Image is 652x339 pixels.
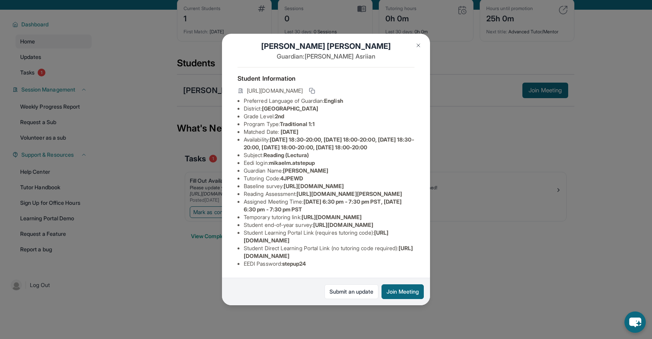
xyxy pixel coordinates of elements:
li: Reading Assessment : [244,190,414,198]
span: stepup24 [282,260,306,267]
li: Program Type: [244,120,414,128]
span: Reading (Lectura) [264,152,309,158]
li: Matched Date: [244,128,414,136]
li: Baseline survey : [244,182,414,190]
li: Preferred Language of Guardian: [244,97,414,105]
span: mikaelm.atstepup [269,159,315,166]
li: Availability: [244,136,414,151]
button: Join Meeting [381,284,424,299]
span: [GEOGRAPHIC_DATA] [262,105,318,112]
li: Assigned Meeting Time : [244,198,414,213]
h1: [PERSON_NAME] [PERSON_NAME] [238,41,414,52]
span: [DATE] 6:30 pm - 7:30 pm PST, [DATE] 6:30 pm - 7:30 pm PST [244,198,402,213]
span: 4JPEWD [280,175,303,182]
img: Close Icon [415,42,421,48]
span: [URL][DOMAIN_NAME][PERSON_NAME] [297,190,402,197]
li: Subject : [244,151,414,159]
button: chat-button [624,311,646,333]
li: Student Direct Learning Portal Link (no tutoring code required) : [244,244,414,260]
span: Traditional 1:1 [280,121,315,127]
button: Copy link [307,86,317,95]
span: [URL][DOMAIN_NAME] [284,183,344,189]
span: 2nd [275,113,284,119]
li: Tutoring Code : [244,175,414,182]
a: Submit an update [324,284,378,299]
li: Guardian Name : [244,167,414,175]
span: [URL][DOMAIN_NAME] [247,87,303,95]
span: English [324,97,343,104]
li: Student Learning Portal Link (requires tutoring code) : [244,229,414,244]
li: Grade Level: [244,112,414,120]
span: [DATE] 18:30-20:00, [DATE] 18:00-20:00, [DATE] 18:30-20:00, [DATE] 18:00-20:00, [DATE] 18:00-20:00 [244,136,414,150]
li: EEDI Password : [244,260,414,268]
li: Eedi login : [244,159,414,167]
h4: Student Information [238,74,414,83]
li: Student end-of-year survey : [244,221,414,229]
span: [URL][DOMAIN_NAME] [302,214,362,220]
span: [URL][DOMAIN_NAME] [313,221,373,228]
span: [PERSON_NAME] [283,167,328,174]
span: [DATE] [281,128,298,135]
li: District: [244,105,414,112]
li: Temporary tutoring link : [244,213,414,221]
p: Guardian: [PERSON_NAME] Asriian [238,52,414,61]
